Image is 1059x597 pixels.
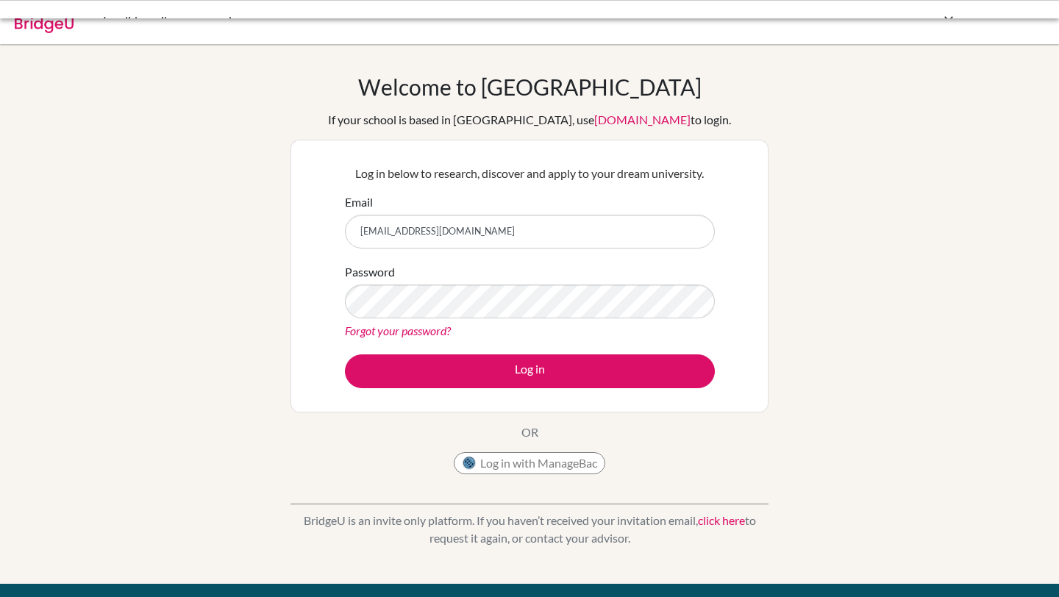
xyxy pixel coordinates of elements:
[290,512,769,547] p: BridgeU is an invite only platform. If you haven’t received your invitation email, to request it ...
[328,111,731,129] div: If your school is based in [GEOGRAPHIC_DATA], use to login.
[698,513,745,527] a: click here
[345,354,715,388] button: Log in
[345,263,395,281] label: Password
[15,10,74,33] img: Bridge-U
[454,452,605,474] button: Log in with ManageBac
[358,74,702,100] h1: Welcome to [GEOGRAPHIC_DATA]
[103,12,735,29] div: Invalid email or password.
[345,323,451,337] a: Forgot your password?
[345,193,373,211] label: Email
[345,165,715,182] p: Log in below to research, discover and apply to your dream university.
[594,112,691,126] a: [DOMAIN_NAME]
[521,423,538,441] p: OR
